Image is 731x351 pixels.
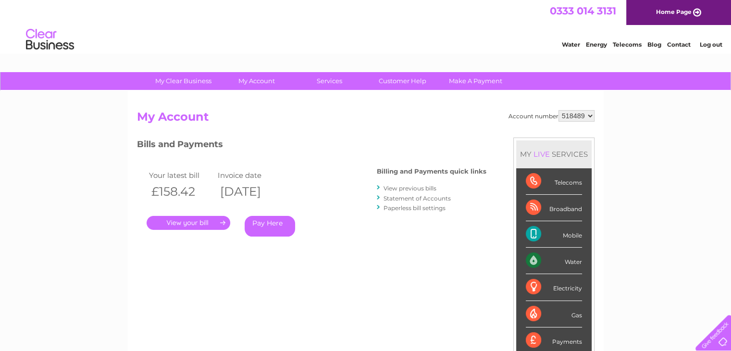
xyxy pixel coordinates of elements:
[25,25,74,54] img: logo.png
[139,5,593,47] div: Clear Business is a trading name of Verastar Limited (registered in [GEOGRAPHIC_DATA] No. 3667643...
[526,195,582,221] div: Broadband
[384,195,451,202] a: Statement of Accounts
[147,169,216,182] td: Your latest bill
[526,274,582,301] div: Electricity
[290,72,369,90] a: Services
[613,41,642,48] a: Telecoms
[586,41,607,48] a: Energy
[377,168,486,175] h4: Billing and Payments quick links
[384,185,436,192] a: View previous bills
[215,182,285,201] th: [DATE]
[215,169,285,182] td: Invoice date
[667,41,691,48] a: Contact
[647,41,661,48] a: Blog
[526,168,582,195] div: Telecoms
[217,72,296,90] a: My Account
[526,248,582,274] div: Water
[363,72,442,90] a: Customer Help
[436,72,515,90] a: Make A Payment
[384,204,446,212] a: Paperless bill settings
[508,110,595,122] div: Account number
[526,221,582,248] div: Mobile
[137,138,486,154] h3: Bills and Payments
[699,41,722,48] a: Log out
[532,150,552,159] div: LIVE
[245,216,295,237] a: Pay Here
[526,301,582,327] div: Gas
[562,41,580,48] a: Water
[550,5,616,17] a: 0333 014 3131
[147,216,230,230] a: .
[516,140,592,168] div: MY SERVICES
[144,72,223,90] a: My Clear Business
[137,110,595,128] h2: My Account
[147,182,216,201] th: £158.42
